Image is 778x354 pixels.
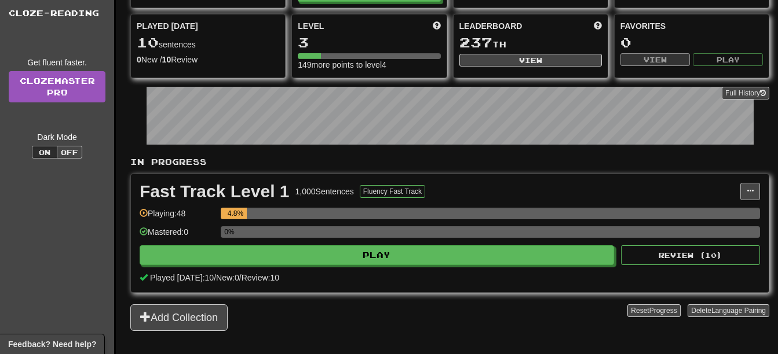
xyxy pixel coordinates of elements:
[162,55,171,64] strong: 10
[137,35,279,50] div: sentences
[137,54,279,65] div: New / Review
[298,59,440,71] div: 149 more points to level 4
[298,20,324,32] span: Level
[433,20,441,32] span: Score more points to level up
[594,20,602,32] span: This week in points, UTC
[242,273,279,282] span: Review: 10
[722,87,769,99] button: Full History
[224,208,246,219] div: 4.8%
[140,226,215,245] div: Mastered: 0
[137,20,198,32] span: Played [DATE]
[693,53,763,66] button: Play
[130,304,228,331] button: Add Collection
[711,307,766,315] span: Language Pairing
[360,185,425,198] button: Fluency Fast Track
[620,20,763,32] div: Favorites
[459,35,602,50] div: th
[130,156,769,168] p: In Progress
[620,35,763,50] div: 0
[9,71,105,102] a: ClozemasterPro
[459,34,492,50] span: 237
[688,304,769,317] button: DeleteLanguage Pairing
[295,186,354,197] div: 1,000 Sentences
[459,20,523,32] span: Leaderboard
[137,55,141,64] strong: 0
[150,273,214,282] span: Played [DATE]: 10
[140,245,614,265] button: Play
[459,54,602,67] button: View
[239,273,242,282] span: /
[627,304,680,317] button: ResetProgress
[8,338,96,350] span: Open feedback widget
[57,146,82,158] button: Off
[620,53,691,66] button: View
[621,245,760,265] button: Review (10)
[298,35,440,50] div: 3
[140,183,290,200] div: Fast Track Level 1
[137,34,159,50] span: 10
[9,57,105,68] div: Get fluent faster.
[9,131,105,143] div: Dark Mode
[32,146,57,158] button: On
[649,307,677,315] span: Progress
[214,273,216,282] span: /
[216,273,239,282] span: New: 0
[140,208,215,227] div: Playing: 48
